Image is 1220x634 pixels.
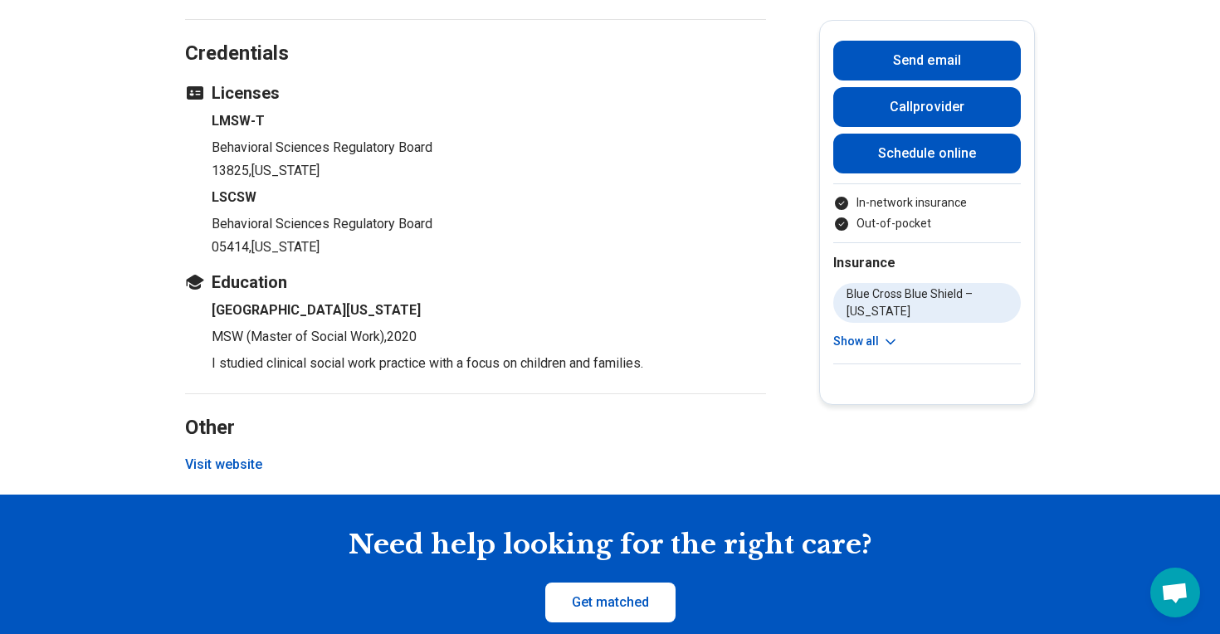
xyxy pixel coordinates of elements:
button: Visit website [185,455,262,475]
p: MSW (Master of Social Work) , 2020 [212,327,766,347]
ul: Payment options [833,194,1021,232]
button: Send email [833,41,1021,80]
p: Behavioral Sciences Regulatory Board [212,214,766,234]
h3: Education [185,271,766,294]
div: Open chat [1150,568,1200,617]
h2: Need help looking for the right care? [13,528,1207,563]
span: , [US_STATE] [249,239,320,255]
button: Callprovider [833,87,1021,127]
h4: [GEOGRAPHIC_DATA][US_STATE] [212,300,766,320]
a: Get matched [545,583,676,622]
h3: Licenses [185,81,766,105]
li: Blue Cross Blue Shield – [US_STATE] [833,283,1021,323]
p: 05414 [212,237,766,257]
a: Schedule online [833,134,1021,173]
p: Behavioral Sciences Regulatory Board [212,138,766,158]
h2: Insurance [833,253,1021,273]
h4: LMSW-T [212,111,766,131]
button: Show all [833,333,899,350]
li: Out-of-pocket [833,215,1021,232]
h4: LSCSW [212,188,766,207]
p: 13825 [212,161,766,181]
h2: Other [185,374,766,442]
li: In-network insurance [833,194,1021,212]
p: I studied clinical social work practice with a focus on children and families. [212,354,766,373]
span: , [US_STATE] [249,163,320,178]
